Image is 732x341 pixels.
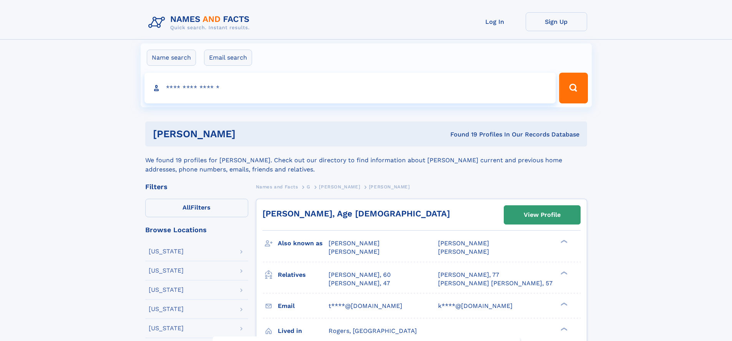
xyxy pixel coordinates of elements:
[153,129,343,139] h1: [PERSON_NAME]
[145,183,248,190] div: Filters
[204,50,252,66] label: Email search
[559,301,568,306] div: ❯
[149,325,184,331] div: [US_STATE]
[329,271,391,279] a: [PERSON_NAME], 60
[149,287,184,293] div: [US_STATE]
[183,204,191,211] span: All
[319,182,360,191] a: [PERSON_NAME]
[559,270,568,275] div: ❯
[438,240,489,247] span: [PERSON_NAME]
[559,326,568,331] div: ❯
[145,146,587,174] div: We found 19 profiles for [PERSON_NAME]. Check out our directory to find information about [PERSON...
[307,184,310,190] span: G
[438,279,553,288] a: [PERSON_NAME] [PERSON_NAME], 57
[329,248,380,255] span: [PERSON_NAME]
[256,182,298,191] a: Names and Facts
[262,209,450,218] a: [PERSON_NAME], Age [DEMOGRAPHIC_DATA]
[278,237,329,250] h3: Also known as
[329,327,417,334] span: Rogers, [GEOGRAPHIC_DATA]
[438,248,489,255] span: [PERSON_NAME]
[329,279,390,288] a: [PERSON_NAME], 47
[319,184,360,190] span: [PERSON_NAME]
[504,206,580,224] a: View Profile
[147,50,196,66] label: Name search
[559,239,568,244] div: ❯
[369,184,410,190] span: [PERSON_NAME]
[278,324,329,338] h3: Lived in
[145,12,256,33] img: Logo Names and Facts
[145,226,248,233] div: Browse Locations
[307,182,310,191] a: G
[559,73,588,103] button: Search Button
[149,248,184,255] div: [US_STATE]
[524,206,561,224] div: View Profile
[278,299,329,313] h3: Email
[526,12,587,31] a: Sign Up
[149,306,184,312] div: [US_STATE]
[343,130,579,139] div: Found 19 Profiles In Our Records Database
[145,199,248,217] label: Filters
[278,268,329,281] h3: Relatives
[438,271,499,279] a: [PERSON_NAME], 77
[144,73,556,103] input: search input
[329,240,380,247] span: [PERSON_NAME]
[149,268,184,274] div: [US_STATE]
[464,12,526,31] a: Log In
